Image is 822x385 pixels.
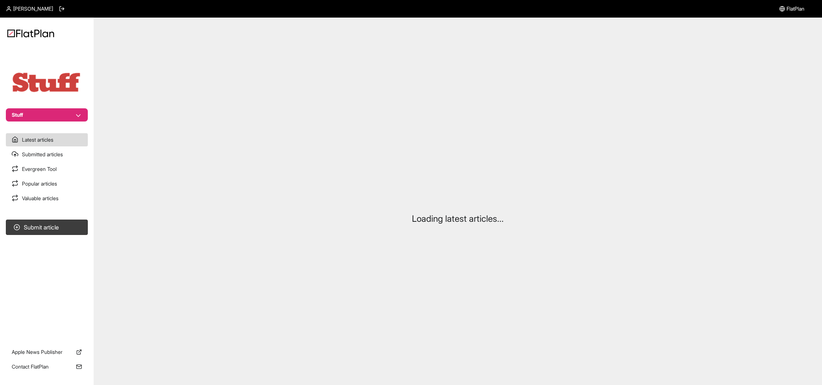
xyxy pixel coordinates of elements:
a: Evergreen Tool [6,162,88,176]
a: Valuable articles [6,192,88,205]
button: Stuff [6,108,88,122]
a: Submitted articles [6,148,88,161]
a: Contact FlatPlan [6,360,88,373]
img: Logo [7,29,54,37]
a: Apple News Publisher [6,345,88,359]
a: Latest articles [6,133,88,146]
img: Publication Logo [10,71,83,94]
span: FlatPlan [787,5,804,12]
a: [PERSON_NAME] [6,5,53,12]
a: Popular articles [6,177,88,190]
p: Loading latest articles... [412,213,504,225]
button: Submit article [6,220,88,235]
span: [PERSON_NAME] [13,5,53,12]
